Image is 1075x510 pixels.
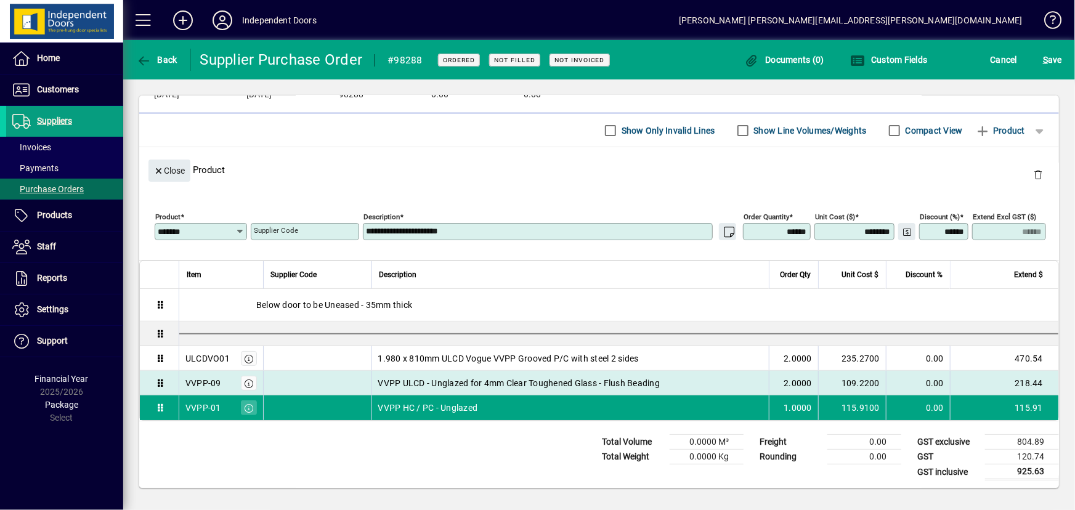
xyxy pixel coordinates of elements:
span: Products [37,210,72,220]
span: Customers [37,84,79,94]
span: Purchase Orders [12,184,84,194]
span: Home [37,53,60,63]
span: Cancel [991,50,1018,70]
span: Reports [37,273,67,283]
button: Delete [1023,160,1053,189]
div: #98288 [387,51,423,70]
span: Custom Fields [850,55,928,65]
td: 804.89 [985,435,1059,450]
span: Description [379,268,417,281]
button: Custom Fields [847,49,931,71]
div: [PERSON_NAME] [PERSON_NAME][EMAIL_ADDRESS][PERSON_NAME][DOMAIN_NAME] [679,10,1023,30]
td: GST [911,450,985,464]
a: Staff [6,232,123,262]
td: 2.0000 [769,346,818,371]
span: S [1043,55,1048,65]
td: 0.00 [886,395,950,420]
span: Staff [37,241,56,251]
mat-label: Order Quantity [744,212,789,221]
app-page-header-button: Back [123,49,191,71]
td: 120.74 [985,450,1059,464]
a: Home [6,43,123,74]
span: Not Invoiced [554,56,605,64]
td: 218.44 [950,371,1058,395]
mat-label: Unit Cost ($) [815,212,855,221]
label: Show Line Volumes/Weights [752,124,867,137]
td: 0.0000 Kg [670,450,744,464]
mat-label: Discount (%) [920,212,960,221]
button: Close [148,160,190,182]
app-page-header-button: Close [145,164,193,176]
button: Add [163,9,203,31]
span: Financial Year [35,374,89,384]
span: Order Qty [780,268,811,281]
a: Support [6,326,123,357]
span: Settings [37,304,68,314]
button: Change Price Levels [898,223,915,240]
button: Back [133,49,181,71]
span: Discount % [906,268,943,281]
div: ULCDVO01 [185,352,230,365]
a: Invoices [6,137,123,158]
mat-label: Extend excl GST ($) [973,212,1036,221]
td: Rounding [753,450,827,464]
div: VVPP-01 [185,402,221,414]
span: VVPP ULCD - Unglazed for 4mm Clear Toughened Glass - Flush Beading [378,377,660,389]
td: GST exclusive [911,435,985,450]
button: Documents (0) [741,49,827,71]
td: 0.0000 M³ [670,435,744,450]
td: 470.54 [950,346,1058,371]
td: Total Volume [596,435,670,450]
a: Payments [6,158,123,179]
div: Independent Doors [242,10,317,30]
span: Close [153,161,185,181]
span: ave [1043,50,1062,70]
span: VVPP HC / PC - Unglazed [378,402,478,414]
label: Compact View [903,124,963,137]
mat-label: Product [155,212,181,221]
app-page-header-button: Delete [1023,169,1053,180]
span: Package [45,400,78,410]
span: Support [37,336,68,346]
span: Payments [12,163,59,173]
td: Freight [753,435,827,450]
a: Knowledge Base [1035,2,1060,42]
td: 2.0000 [769,371,818,395]
a: Settings [6,294,123,325]
a: Products [6,200,123,231]
a: Customers [6,75,123,105]
td: 925.63 [985,464,1059,480]
span: Product [975,121,1025,140]
div: Supplier Purchase Order [200,50,363,70]
button: Save [1040,49,1065,71]
mat-label: Supplier Code [254,226,298,235]
a: Reports [6,263,123,294]
td: 0.00 [886,346,950,371]
td: GST inclusive [911,464,985,480]
button: Product [969,119,1031,142]
td: Total Weight [596,450,670,464]
label: Show Only Invalid Lines [619,124,715,137]
td: 0.00 [886,371,950,395]
span: Supplier Code [271,268,317,281]
button: Cancel [988,49,1021,71]
td: 115.91 [950,395,1058,420]
span: Back [136,55,177,65]
span: Invoices [12,142,51,152]
div: VVPP-09 [185,377,221,389]
span: Unit Cost $ [842,268,878,281]
td: 0.00 [827,435,901,450]
span: Suppliers [37,116,72,126]
a: Purchase Orders [6,179,123,200]
td: 1.0000 [769,395,818,420]
td: 235.2700 [818,346,886,371]
span: Ordered [443,56,475,64]
span: Documents (0) [744,55,824,65]
td: 0.00 [827,450,901,464]
span: 1.980 x 810mm ULCD Vogue VVPP Grooved P/C with steel 2 sides [378,352,639,365]
span: Item [187,268,201,281]
td: 109.2200 [818,371,886,395]
td: 115.9100 [818,395,886,420]
div: Below door to be Uneased - 35mm thick [179,289,1058,321]
span: Extend $ [1014,268,1043,281]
